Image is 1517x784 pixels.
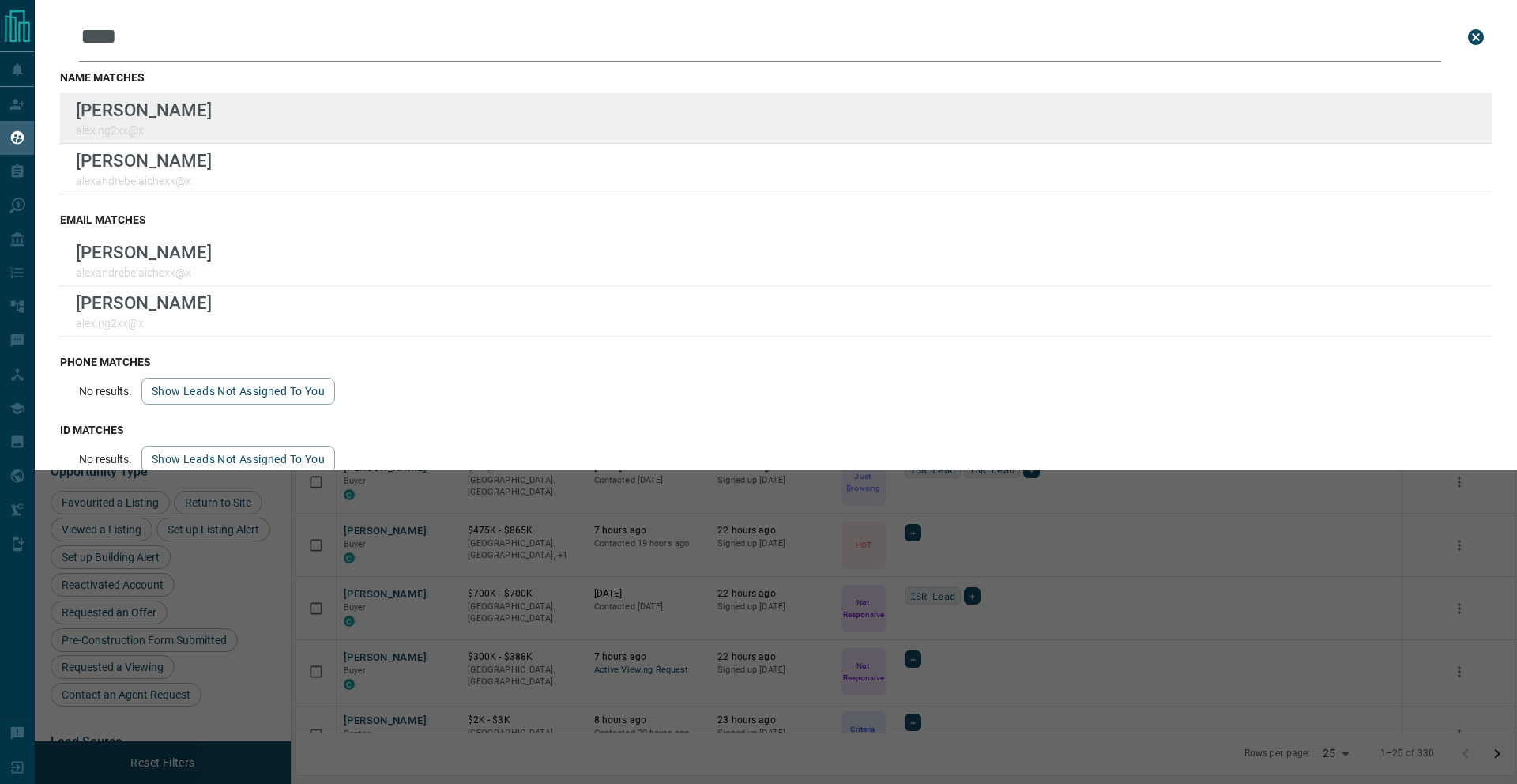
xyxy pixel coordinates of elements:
[79,453,132,465] p: No results.
[1460,21,1492,53] button: close search bar
[79,385,132,398] p: No results.
[76,266,212,279] p: alexandrebelaichexx@x
[76,124,212,137] p: alex.ng2xx@x
[76,317,212,330] p: alex.ng2xx@x
[76,150,212,171] p: [PERSON_NAME]
[141,446,335,473] button: show leads not assigned to you
[141,378,335,405] button: show leads not assigned to you
[60,356,1492,368] h3: phone matches
[76,100,212,120] p: [PERSON_NAME]
[60,424,1492,436] h3: id matches
[60,213,1492,226] h3: email matches
[76,292,212,313] p: [PERSON_NAME]
[76,175,212,187] p: alexandrebelaichexx@x
[76,242,212,262] p: [PERSON_NAME]
[60,71,1492,84] h3: name matches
